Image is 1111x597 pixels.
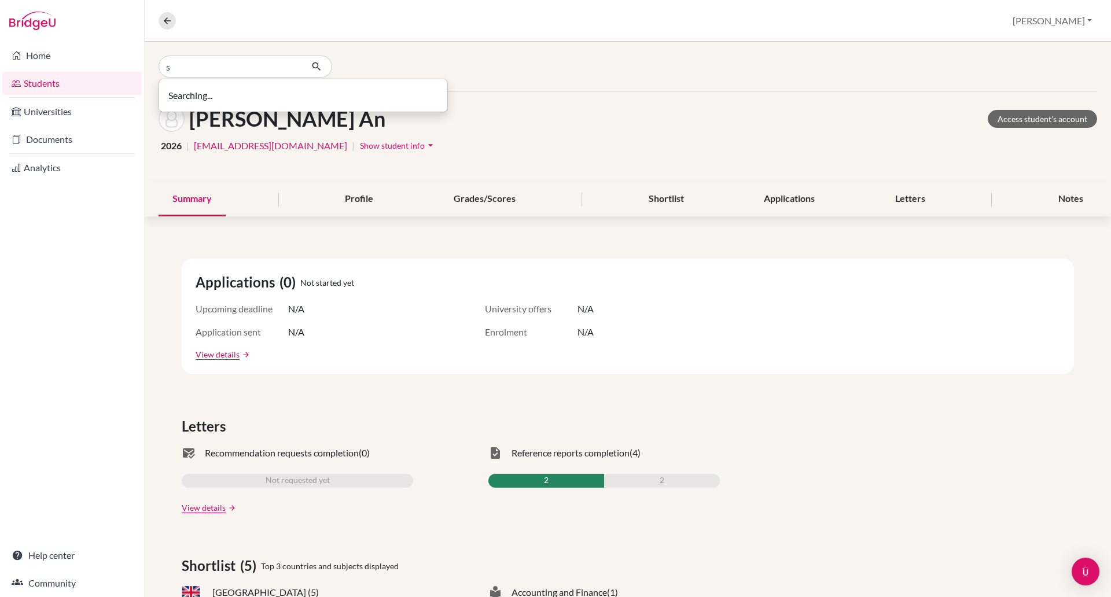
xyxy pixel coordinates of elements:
span: N/A [288,302,304,316]
a: Access student's account [988,110,1097,128]
span: University offers [485,302,577,316]
span: 2 [660,474,664,488]
span: (0) [359,446,370,460]
input: Find student by name... [159,56,302,78]
h1: [PERSON_NAME] An [189,106,385,131]
a: Community [2,572,142,595]
span: (5) [240,555,261,576]
a: Students [2,72,142,95]
a: View details [182,502,226,514]
a: Home [2,44,142,67]
div: Letters [881,182,939,216]
span: N/A [577,302,594,316]
div: Open Intercom Messenger [1072,558,1099,585]
span: Top 3 countries and subjects displayed [261,560,399,572]
span: N/A [577,325,594,339]
span: Show student info [360,141,425,150]
div: Notes [1044,182,1097,216]
a: Help center [2,544,142,567]
i: arrow_drop_down [425,139,436,151]
div: Grades/Scores [440,182,529,216]
a: [EMAIL_ADDRESS][DOMAIN_NAME] [194,139,347,153]
span: Recommendation requests completion [205,446,359,460]
span: Enrolment [485,325,577,339]
div: Applications [750,182,829,216]
span: Not started yet [300,277,354,289]
a: Universities [2,100,142,123]
div: Summary [159,182,226,216]
span: (4) [630,446,641,460]
a: Analytics [2,156,142,179]
a: View details [196,348,240,360]
span: task [488,446,502,460]
img: Bridge-U [9,12,56,30]
span: Upcoming deadline [196,302,288,316]
span: N/A [288,325,304,339]
span: (0) [279,272,300,293]
span: 2 [544,474,549,488]
div: Shortlist [635,182,698,216]
span: Letters [182,416,230,437]
span: Application sent [196,325,288,339]
span: | [186,139,189,153]
a: Documents [2,128,142,151]
button: [PERSON_NAME] [1007,10,1097,32]
div: Profile [331,182,387,216]
img: Truong An Dinh's avatar [159,106,185,132]
a: arrow_forward [240,351,250,359]
span: Reference reports completion [512,446,630,460]
span: | [352,139,355,153]
a: arrow_forward [226,504,236,512]
p: Searching... [168,89,438,102]
span: Applications [196,272,279,293]
span: mark_email_read [182,446,196,460]
button: Show student infoarrow_drop_down [359,137,437,154]
span: 2026 [161,139,182,153]
span: Shortlist [182,555,240,576]
span: Not requested yet [266,474,330,488]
